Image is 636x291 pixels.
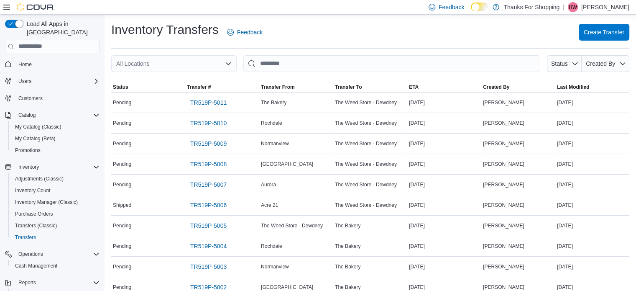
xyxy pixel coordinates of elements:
button: Transfer From [259,82,333,92]
span: Shipped [113,202,131,209]
button: Reports [2,277,103,288]
button: Transfer # [185,82,259,92]
button: Created By [481,82,555,92]
span: [PERSON_NAME] [483,99,524,106]
button: Users [15,76,35,86]
a: Adjustments (Classic) [12,174,67,184]
span: Customers [18,95,43,102]
div: [DATE] [407,139,481,149]
span: TR519P-5010 [190,119,227,127]
span: Transfers [15,234,36,241]
span: Pending [113,222,131,229]
div: [DATE] [407,98,481,108]
button: Status [547,55,582,72]
a: TR519P-5006 [187,197,230,214]
div: [DATE] [555,139,629,149]
span: Cash Management [12,261,100,271]
span: Purchase Orders [12,209,100,219]
span: Pending [113,120,131,126]
span: [PERSON_NAME] [483,120,524,126]
span: [PERSON_NAME] [483,202,524,209]
span: The Weed Store - Dewdney [335,181,397,188]
span: Operations [15,249,100,259]
button: Operations [2,248,103,260]
a: Feedback [224,24,266,41]
button: Inventory Manager (Classic) [8,196,103,208]
span: Catalog [15,110,100,120]
span: My Catalog (Classic) [12,122,100,132]
div: Hannah Waugh [568,2,578,12]
span: Feedback [439,3,464,11]
span: The Weed Store - Dewdney [335,140,397,147]
button: Transfers [8,232,103,243]
a: TR519P-5010 [187,115,230,131]
button: Reports [15,278,39,288]
span: Transfers (Classic) [15,222,57,229]
div: [DATE] [407,241,481,251]
span: Created By [586,60,615,67]
span: [PERSON_NAME] [483,140,524,147]
span: ETA [409,84,419,90]
div: [DATE] [407,159,481,169]
a: Customers [15,93,46,103]
div: [DATE] [555,180,629,190]
div: [DATE] [407,221,481,231]
button: Inventory [2,161,103,173]
button: Transfer To [333,82,407,92]
span: Home [15,59,100,70]
button: Customers [2,92,103,104]
span: Users [18,78,31,85]
span: The Bakery [335,243,360,250]
span: Pending [113,140,131,147]
div: [DATE] [555,241,629,251]
a: TR519P-5003 [187,258,230,275]
span: Status [551,60,568,67]
button: Purchase Orders [8,208,103,220]
span: Inventory Manager (Classic) [12,197,100,207]
span: The Weed Store - Dewdney [335,99,397,106]
span: [GEOGRAPHIC_DATA] [261,284,313,291]
span: [PERSON_NAME] [483,243,524,250]
div: [DATE] [555,118,629,128]
span: My Catalog (Beta) [12,134,100,144]
span: Aurora [261,181,276,188]
span: TR519P-5008 [190,160,227,168]
span: Created By [483,84,509,90]
input: This is a search bar. After typing your query, hit enter to filter the results lower in the page. [243,55,540,72]
span: [GEOGRAPHIC_DATA] [261,161,313,167]
span: Feedback [237,28,263,36]
span: The Bakery [335,263,360,270]
p: [PERSON_NAME] [581,2,629,12]
button: Catalog [15,110,39,120]
span: TR519P-5004 [190,242,227,250]
h1: Inventory Transfers [111,21,219,38]
span: Status [113,84,128,90]
span: My Catalog (Beta) [15,135,56,142]
span: Transfers [12,232,100,242]
button: Open list of options [225,60,232,67]
span: TR519P-5007 [190,180,227,189]
a: My Catalog (Classic) [12,122,65,132]
div: [DATE] [555,200,629,210]
div: [DATE] [407,180,481,190]
button: Users [2,75,103,87]
span: The Weed Store - Dewdney [335,202,397,209]
a: Inventory Count [12,185,54,196]
a: Transfers [12,232,39,242]
p: | [563,2,564,12]
span: Operations [18,251,43,258]
a: Promotions [12,145,44,155]
a: TR519P-5011 [187,94,230,111]
span: Inventory Count [12,185,100,196]
span: Customers [15,93,100,103]
button: Status [111,82,185,92]
span: TR519P-5005 [190,221,227,230]
button: Home [2,58,103,70]
span: Inventory Count [15,187,51,194]
a: Cash Management [12,261,61,271]
button: My Catalog (Classic) [8,121,103,133]
span: Pending [113,161,131,167]
span: Load All Apps in [GEOGRAPHIC_DATA] [23,20,100,36]
span: Pending [113,263,131,270]
div: [DATE] [555,221,629,231]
